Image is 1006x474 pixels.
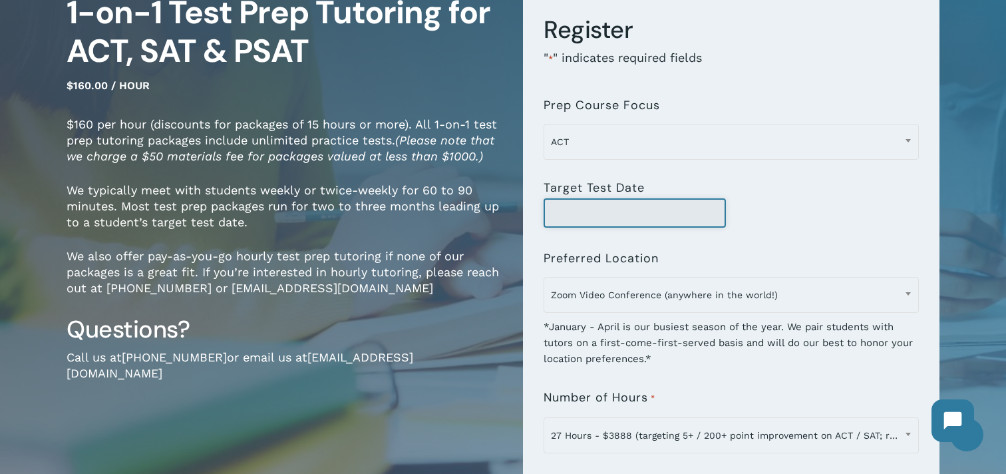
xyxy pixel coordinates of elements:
label: Prep Course Focus [544,99,660,112]
label: Target Test Date [544,181,645,194]
label: Number of Hours [544,391,655,405]
p: " " indicates required fields [544,50,918,85]
span: 27 Hours - $3888 (targeting 5+ / 200+ point improvement on ACT / SAT; reg. $4320) [544,421,918,449]
span: ACT [544,128,918,156]
div: *January - April is our busiest season of the year. We pair students with tutors on a first-come-... [544,310,918,367]
p: We typically meet with students weekly or twice-weekly for 60 to 90 minutes. Most test prep packa... [67,182,503,248]
h3: Questions? [67,314,503,345]
label: Preferred Location [544,252,659,265]
iframe: Chatbot [918,386,987,455]
p: $160 per hour (discounts for packages of 15 hours or more). All 1-on-1 test prep tutoring package... [67,117,503,182]
span: 27 Hours - $3888 (targeting 5+ / 200+ point improvement on ACT / SAT; reg. $4320) [544,417,918,453]
h3: Register [544,15,918,45]
span: Zoom Video Conference (anywhere in the world!) [544,277,918,313]
p: We also offer pay-as-you-go hourly test prep tutoring if none of our packages is a great fit. If ... [67,248,503,314]
span: $160.00 / hour [67,79,150,92]
span: Zoom Video Conference (anywhere in the world!) [544,281,918,309]
p: Call us at or email us at [67,350,503,399]
a: [PHONE_NUMBER] [122,350,227,364]
span: ACT [544,124,918,160]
